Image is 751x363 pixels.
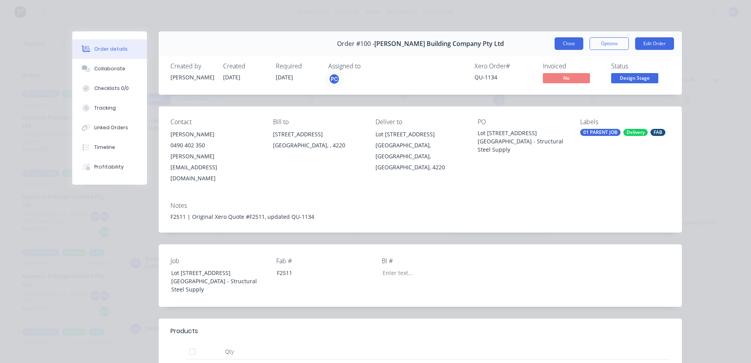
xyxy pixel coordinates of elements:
[170,118,260,126] div: Contact
[580,118,670,126] div: Labels
[590,37,629,50] button: Options
[478,118,568,126] div: PO
[374,40,504,48] span: [PERSON_NAME] Building Company Pty Ltd
[474,62,533,70] div: Xero Order #
[555,37,583,50] button: Close
[72,137,147,157] button: Timeline
[170,73,214,81] div: [PERSON_NAME]
[170,213,670,221] div: F2511 | Original Xero Quote #F2511, updated QU-1134
[271,267,369,279] div: F2511
[580,129,621,136] div: 01 PARENT JOB
[170,326,198,336] div: Products
[382,256,480,266] label: Bl #
[623,129,648,136] div: Delivery
[337,40,374,48] span: Order #100 -
[543,73,590,83] span: No
[223,62,266,70] div: Created
[478,129,568,154] div: Lot [STREET_ADDRESS][GEOGRAPHIC_DATA] - Structural Steel Supply
[94,124,128,131] div: Linked Orders
[94,163,124,170] div: Profitability
[72,98,147,118] button: Tracking
[611,73,658,83] span: Design Stage
[375,118,465,126] div: Deliver to
[170,151,260,184] div: [PERSON_NAME][EMAIL_ADDRESS][DOMAIN_NAME]
[72,79,147,98] button: Checklists 0/0
[170,140,260,151] div: 0490 402 350
[273,129,363,154] div: [STREET_ADDRESS][GEOGRAPHIC_DATA], , 4220
[375,129,465,173] div: Lot [STREET_ADDRESS][GEOGRAPHIC_DATA], [GEOGRAPHIC_DATA], [GEOGRAPHIC_DATA], 4220
[72,118,147,137] button: Linked Orders
[94,46,128,53] div: Order details
[611,73,658,85] button: Design Stage
[94,144,115,151] div: Timeline
[276,256,374,266] label: Fab #
[72,59,147,79] button: Collaborate
[223,73,240,81] span: [DATE]
[276,62,319,70] div: Required
[72,157,147,177] button: Profitability
[328,73,340,85] button: PC
[650,129,665,136] div: FAB
[170,129,260,184] div: [PERSON_NAME]0490 402 350[PERSON_NAME][EMAIL_ADDRESS][DOMAIN_NAME]
[273,129,363,140] div: [STREET_ADDRESS]
[273,140,363,151] div: [GEOGRAPHIC_DATA], , 4220
[635,37,674,50] button: Edit Order
[273,118,363,126] div: Bill to
[375,140,465,173] div: [GEOGRAPHIC_DATA], [GEOGRAPHIC_DATA], [GEOGRAPHIC_DATA], 4220
[170,202,670,209] div: Notes
[543,62,602,70] div: Invoiced
[276,73,293,81] span: [DATE]
[170,62,214,70] div: Created by
[94,85,129,92] div: Checklists 0/0
[474,73,533,81] div: QU-1134
[94,65,125,72] div: Collaborate
[170,129,260,140] div: [PERSON_NAME]
[165,267,263,295] div: Lot [STREET_ADDRESS][GEOGRAPHIC_DATA] - Structural Steel Supply
[72,39,147,59] button: Order details
[94,104,116,112] div: Tracking
[611,62,670,70] div: Status
[375,129,465,140] div: Lot [STREET_ADDRESS]
[170,256,269,266] label: Job
[206,344,253,359] div: Qty
[328,62,407,70] div: Assigned to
